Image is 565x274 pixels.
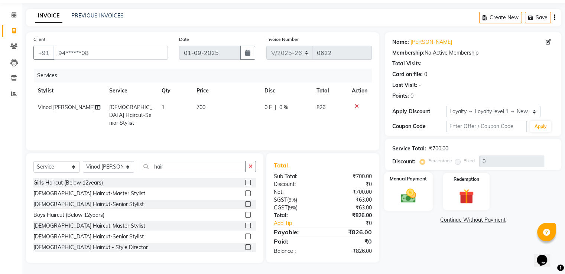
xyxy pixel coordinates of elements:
[323,247,377,255] div: ₹826.00
[179,36,189,43] label: Date
[33,82,105,99] th: Stylist
[323,173,377,180] div: ₹700.00
[323,204,377,212] div: ₹63.00
[109,104,152,126] span: [DEMOGRAPHIC_DATA] Haircut-Senior Stylist
[274,162,291,169] span: Total
[312,82,347,99] th: Total
[268,188,323,196] div: Net:
[530,121,551,132] button: Apply
[392,49,425,57] div: Membership:
[347,82,372,99] th: Action
[268,228,323,237] div: Payable:
[534,244,558,267] iframe: chat widget
[392,92,409,100] div: Points:
[192,82,260,99] th: Price
[392,108,446,115] div: Apply Discount
[274,196,287,203] span: SGST
[33,233,144,241] div: [DEMOGRAPHIC_DATA] Haircut-Senior Stylist
[396,187,420,205] img: _cash.svg
[33,222,145,230] div: [DEMOGRAPHIC_DATA] Haircut-Master Stylist
[323,196,377,204] div: ₹63.00
[392,158,415,166] div: Discount:
[53,46,168,60] input: Search by Name/Mobile/Email/Code
[33,200,144,208] div: [DEMOGRAPHIC_DATA] Haircut-Senior Stylist
[71,12,124,19] a: PREVIOUS INVOICES
[323,228,377,237] div: ₹826.00
[464,157,475,164] label: Fixed
[33,244,148,251] div: [DEMOGRAPHIC_DATA] Haircut - Style Director
[268,180,323,188] div: Discount:
[275,104,276,111] span: |
[525,12,551,23] button: Save
[268,212,323,219] div: Total:
[446,121,527,132] input: Enter Offer / Coupon Code
[392,71,423,78] div: Card on file:
[162,104,165,111] span: 1
[429,145,448,153] div: ₹700.00
[105,82,157,99] th: Service
[157,82,192,99] th: Qty
[33,36,45,43] label: Client
[392,123,446,130] div: Coupon Code
[289,197,296,203] span: 9%
[279,104,288,111] span: 0 %
[392,145,426,153] div: Service Total:
[454,176,479,183] label: Redemption
[392,38,409,46] div: Name:
[260,82,312,99] th: Disc
[33,46,54,60] button: +91
[419,81,421,89] div: -
[33,179,103,187] div: Girls Haircut (Below 12years)
[268,247,323,255] div: Balance :
[390,175,427,182] label: Manual Payment
[268,204,323,212] div: ( )
[268,237,323,246] div: Paid:
[34,69,377,82] div: Services
[35,9,62,23] a: INVOICE
[410,92,413,100] div: 0
[268,196,323,204] div: ( )
[392,81,417,89] div: Last Visit:
[323,188,377,196] div: ₹700.00
[289,205,296,211] span: 9%
[332,219,377,227] div: ₹0
[424,71,427,78] div: 0
[392,60,422,68] div: Total Visits:
[274,204,288,211] span: CGST
[38,104,95,111] span: Vinod [PERSON_NAME]
[316,104,325,111] span: 826
[410,38,452,46] a: [PERSON_NAME]
[264,104,272,111] span: 0 F
[392,49,554,57] div: No Active Membership
[33,190,145,198] div: [DEMOGRAPHIC_DATA] Haircut-Master Stylist
[323,237,377,246] div: ₹0
[323,212,377,219] div: ₹826.00
[268,219,332,227] a: Add Tip
[33,211,104,219] div: Boys Haircut (Below 12years)
[140,161,245,172] input: Search or Scan
[268,173,323,180] div: Sub Total:
[479,12,522,23] button: Create New
[197,104,205,111] span: 700
[323,180,377,188] div: ₹0
[428,157,452,164] label: Percentage
[454,187,478,206] img: _gift.svg
[266,36,299,43] label: Invoice Number
[386,216,560,224] a: Continue Without Payment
